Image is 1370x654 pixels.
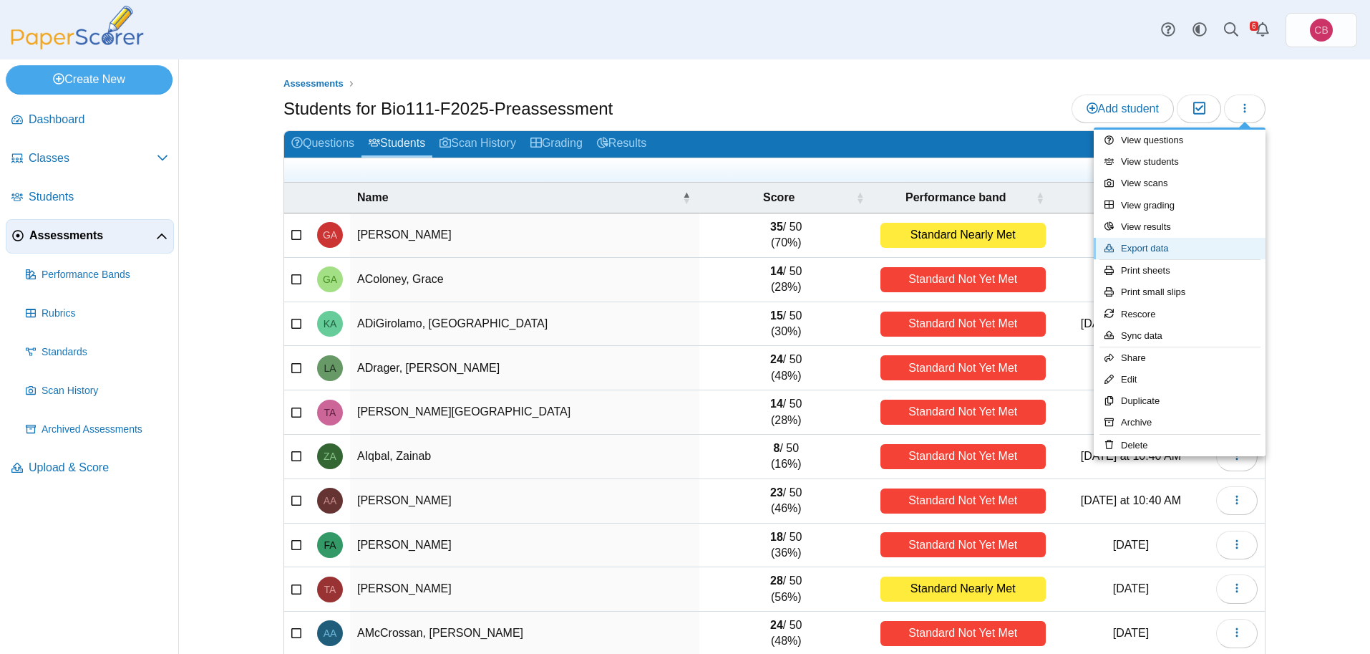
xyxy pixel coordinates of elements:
div: Standard Not Yet Met [880,489,1046,514]
span: Kayleigh ADiGirolamo [324,319,337,329]
span: Scan History [42,384,168,398]
span: Frederick ALittauer [324,540,336,550]
div: Standard Not Yet Met [880,312,1046,337]
a: Grading [523,131,590,158]
span: Theresa AMartino [324,585,336,595]
a: Students [361,131,432,158]
time: Aug 28, 2025 at 11:00 AM [1113,627,1149,639]
td: / 50 (30%) [699,302,873,347]
span: Name [357,191,389,203]
a: Archive [1094,412,1265,433]
td: ADrager, [PERSON_NAME] [350,346,699,390]
a: View results [1094,216,1265,238]
a: Alerts [1247,14,1278,46]
a: Rescore [1094,304,1265,325]
td: [PERSON_NAME] [350,479,699,524]
div: Standard Not Yet Met [880,444,1046,469]
time: Aug 29, 2025 at 10:40 AM [1081,450,1181,462]
a: Share [1094,347,1265,369]
a: Edit [1094,369,1265,390]
span: Adam AMcCrossan [324,628,337,638]
time: Sep 4, 2025 at 10:05 AM [1081,317,1181,330]
div: Standard Nearly Met [880,223,1046,248]
td: [PERSON_NAME][GEOGRAPHIC_DATA] [350,390,699,435]
a: Assessments [280,75,347,93]
span: Assessments [283,78,344,89]
b: 24 [770,619,783,631]
span: Name : Activate to invert sorting [682,183,691,213]
a: Delete [1094,435,1265,456]
span: Grace AColoney [323,274,337,284]
a: Duplicate [1094,390,1265,412]
h1: Students for Bio111-F2025-Preassessment [283,97,613,121]
a: Canisius Biology [1286,13,1357,47]
td: / 50 (46%) [699,479,873,524]
span: Classes [29,150,157,166]
span: Upload & Score [29,460,168,476]
span: Students [29,189,168,205]
td: / 50 (28%) [699,258,873,302]
a: Create New [6,65,173,94]
span: Assessments [29,228,156,244]
span: Archived Assessments [42,423,168,437]
span: Standards [42,345,168,360]
time: Aug 26, 2025 at 1:00 PM [1113,539,1149,551]
a: Add student [1072,95,1174,123]
span: Add student [1087,102,1159,115]
span: Adrianna ALengen [324,496,337,506]
a: View students [1094,151,1265,173]
td: [PERSON_NAME] [350,213,699,258]
td: AColoney, Grace [350,258,699,302]
b: 35 [770,221,783,233]
b: 23 [770,486,783,499]
a: Results [590,131,654,158]
span: Canisius Biology [1310,19,1333,42]
time: Aug 28, 2025 at 11:00 AM [1113,582,1149,595]
span: Score [763,191,795,203]
span: Performance Bands [42,268,168,282]
td: / 50 (70%) [699,213,873,258]
b: 8 [773,442,779,454]
span: Lauren ADrager [324,363,336,373]
span: Grace AAgnello [323,230,337,240]
a: View grading [1094,195,1265,216]
a: Scan History [20,374,174,408]
div: Standard Nearly Met [880,577,1046,602]
a: Students [6,181,174,215]
span: Performance band [905,191,1006,203]
a: Scan History [432,131,523,158]
span: Score : Activate to sort [856,183,865,213]
td: / 50 (48%) [699,346,873,390]
a: Sync data [1094,325,1265,347]
a: Print sheets [1094,260,1265,282]
td: ADiGirolamo, [GEOGRAPHIC_DATA] [350,302,699,347]
b: 28 [770,574,783,587]
a: Dashboard [6,103,174,138]
span: Rubrics [42,307,168,321]
td: [PERSON_NAME] [350,567,699,612]
a: Performance Bands [20,258,174,292]
span: Tanisha AHussain [324,408,336,418]
a: View scans [1094,173,1265,194]
td: / 50 (28%) [699,390,873,435]
a: Standards [20,335,174,370]
div: Standard Not Yet Met [880,355,1046,380]
b: 14 [770,265,783,277]
span: Zainab AIqbal [324,451,336,461]
a: View questions [1094,130,1265,151]
span: Dashboard [29,112,168,128]
a: Print small slips [1094,282,1265,303]
td: AIqbal, Zainab [350,435,699,479]
td: / 50 (16%) [699,435,873,479]
b: 15 [770,309,783,322]
div: Standard Not Yet Met [880,621,1046,646]
div: Standard Not Yet Met [880,267,1046,292]
td: [PERSON_NAME] [350,524,699,568]
a: Upload & Score [6,451,174,486]
a: Rubrics [20,297,174,331]
td: / 50 (36%) [699,524,873,568]
b: 18 [770,531,783,543]
div: Standard Not Yet Met [880,532,1046,557]
span: Performance band : Activate to sort [1036,183,1044,213]
a: Classes [6,142,174,176]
